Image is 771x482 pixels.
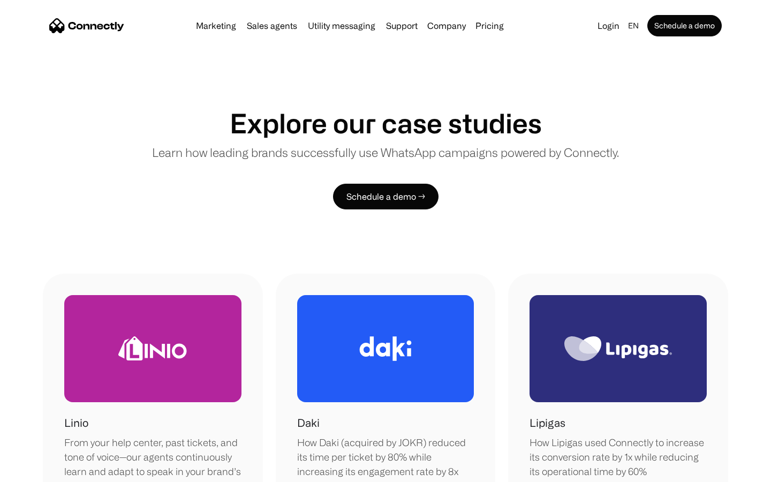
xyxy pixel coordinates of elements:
[64,415,88,431] h1: Linio
[304,21,380,30] a: Utility messaging
[243,21,301,30] a: Sales agents
[530,435,707,479] div: How Lipigas used Connectly to increase its conversion rate by 1x while reducing its operational t...
[624,18,645,33] div: en
[427,18,466,33] div: Company
[382,21,422,30] a: Support
[49,18,124,34] a: home
[647,15,722,36] a: Schedule a demo
[11,462,64,478] aside: Language selected: English
[424,18,469,33] div: Company
[297,415,320,431] h1: Daki
[230,107,542,139] h1: Explore our case studies
[359,336,412,361] img: Daki Logo
[333,184,439,209] a: Schedule a demo →
[628,18,639,33] div: en
[152,144,619,161] p: Learn how leading brands successfully use WhatsApp campaigns powered by Connectly.
[593,18,624,33] a: Login
[192,21,240,30] a: Marketing
[530,415,565,431] h1: Lipigas
[471,21,508,30] a: Pricing
[118,336,187,360] img: Linio Logo
[21,463,64,478] ul: Language list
